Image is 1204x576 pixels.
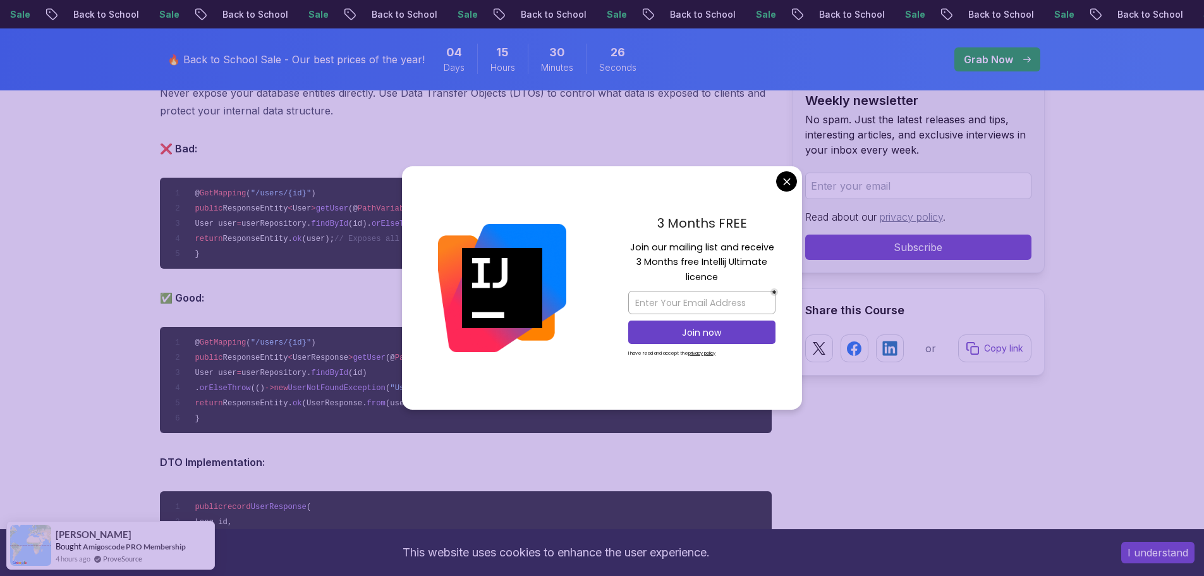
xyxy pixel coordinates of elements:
span: ResponseEntity. [223,235,293,243]
span: // Exposes all entity fields including sensitive data [334,235,581,243]
span: } [195,414,199,423]
span: > [311,204,315,213]
span: 4 Days [446,44,462,61]
span: "User not found" [390,384,465,393]
span: from [367,399,386,408]
p: Back to School [58,8,144,21]
span: (() [251,384,265,393]
p: Back to School [655,8,741,21]
span: GetMapping [200,338,246,347]
p: Back to School [804,8,890,21]
span: findById [311,219,348,228]
p: Sale [293,8,334,21]
span: (user); [302,235,334,243]
button: Subscribe [805,235,1031,260]
p: Never expose your database entities directly. Use Data Transfer Objects (DTOs) to control what da... [160,84,772,119]
span: (id). [348,219,372,228]
p: Copy link [984,342,1023,355]
p: Back to School [953,8,1039,21]
strong: ✅ Good: [160,291,204,304]
span: [PERSON_NAME] [56,529,131,540]
span: 26 Seconds [611,44,625,61]
span: < [288,204,293,213]
span: ( [386,384,390,393]
span: orElseThrow [200,384,251,393]
p: 🔥 Back to School Sale - Our best prices of the year! [167,52,425,67]
p: Back to School [506,8,592,21]
span: ok [293,235,302,243]
span: User user [195,219,236,228]
span: = [237,219,241,228]
span: "/users/{id}" [251,189,312,198]
p: Sale [741,8,781,21]
span: public [195,503,222,512]
span: ( [246,189,250,198]
span: Days [444,61,465,74]
span: -> [265,384,274,393]
a: ProveSource [103,553,142,564]
span: 30 Minutes [549,44,565,61]
span: @ [195,189,199,198]
button: Copy link [958,334,1031,362]
span: (@ [348,204,358,213]
span: . [195,384,199,393]
span: record [223,503,251,512]
span: Seconds [599,61,636,74]
span: User user [195,369,236,377]
span: UserResponse [251,503,307,512]
h2: Share this Course [805,302,1031,319]
span: public [195,204,222,213]
strong: ❌ Bad: [160,142,197,155]
span: (user)); [386,399,423,408]
span: orElseThrow [372,219,423,228]
span: = [237,369,241,377]
span: UserNotFoundException [288,384,386,393]
span: ResponseEntity [223,353,288,362]
p: Read about our . [805,209,1031,224]
span: public [195,353,222,362]
strong: DTO Implementation: [160,456,265,469]
img: provesource social proof notification image [10,525,51,566]
span: userRepository. [241,219,311,228]
span: return [195,399,222,408]
span: (@ [386,353,395,362]
span: Bought [56,541,82,551]
span: ) [311,189,315,198]
a: privacy policy [880,211,943,223]
p: Sale [144,8,185,21]
span: ok [293,399,302,408]
h2: Weekly newsletter [805,92,1031,109]
div: This website uses cookies to enhance the user experience. [9,539,1102,567]
span: ( [307,503,311,512]
button: Accept cookies [1121,542,1195,563]
span: getUser [316,204,348,213]
p: Sale [890,8,930,21]
input: Enter your email [805,173,1031,199]
span: getUser [353,353,385,362]
p: Back to School [207,8,293,21]
span: UserResponse [293,353,348,362]
span: ResponseEntity [223,204,288,213]
span: userRepository. [241,369,311,377]
span: Hours [490,61,515,74]
p: No spam. Just the latest releases and tips, interesting articles, and exclusive interviews in you... [805,112,1031,157]
span: @ [195,338,199,347]
a: Amigoscode PRO Membership [83,542,186,551]
span: GetMapping [200,189,246,198]
span: ResponseEntity. [223,399,293,408]
span: User [293,204,311,213]
span: Long id, [195,518,232,527]
p: Grab Now [964,52,1013,67]
span: } [195,250,199,259]
p: Sale [442,8,483,21]
span: "/users/{id}" [251,338,312,347]
span: PathVariable [358,204,413,213]
span: > [348,353,353,362]
span: (UserResponse. [302,399,367,408]
p: Back to School [1102,8,1188,21]
span: 4 hours ago [56,553,90,564]
span: (id) [348,369,367,377]
span: new [274,384,288,393]
p: Sale [1039,8,1079,21]
span: Minutes [541,61,573,74]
